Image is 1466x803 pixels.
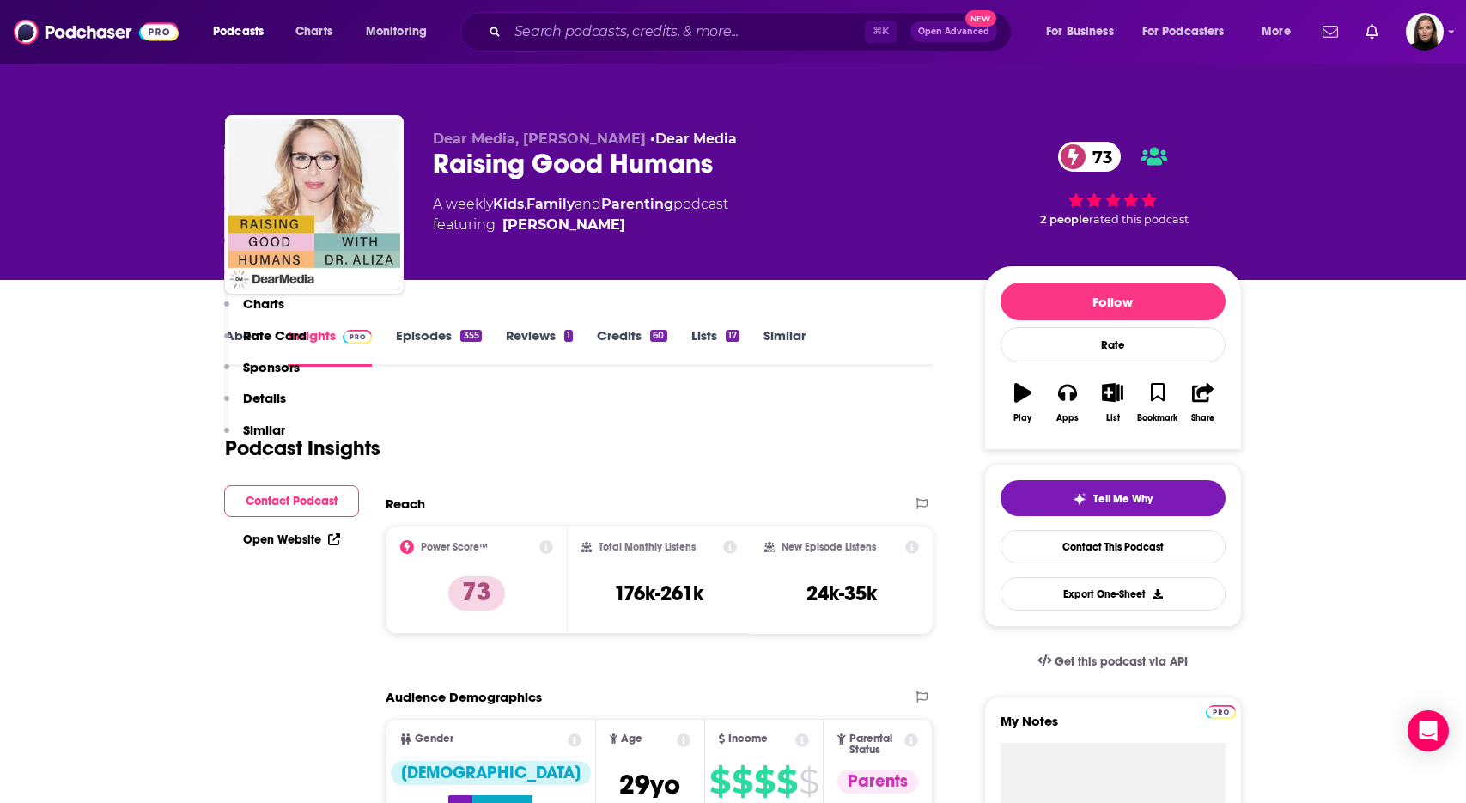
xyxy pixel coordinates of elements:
[1001,327,1226,362] div: Rate
[448,576,505,611] p: 73
[575,196,601,212] span: and
[1206,703,1236,719] a: Pro website
[1034,18,1135,46] button: open menu
[599,541,696,553] h2: Total Monthly Listens
[709,768,730,795] span: $
[1180,372,1225,434] button: Share
[243,532,340,547] a: Open Website
[918,27,989,36] span: Open Advanced
[1406,13,1444,51] span: Logged in as BevCat3
[782,541,876,553] h2: New Episode Listens
[776,768,797,795] span: $
[243,327,307,344] p: Rate Card
[726,330,739,342] div: 17
[421,541,488,553] h2: Power Score™
[213,20,264,44] span: Podcasts
[224,390,286,422] button: Details
[849,733,902,756] span: Parental Status
[1046,20,1114,44] span: For Business
[1045,372,1090,434] button: Apps
[477,12,1028,52] div: Search podcasts, credits, & more...
[965,10,996,27] span: New
[910,21,997,42] button: Open AdvancedNew
[1001,577,1226,611] button: Export One-Sheet
[1206,705,1236,719] img: Podchaser Pro
[1106,413,1120,423] div: List
[386,496,425,512] h2: Reach
[650,330,666,342] div: 60
[391,761,591,785] div: [DEMOGRAPHIC_DATA]
[728,733,768,745] span: Income
[1089,213,1189,226] span: rated this podcast
[763,327,806,367] a: Similar
[243,359,300,375] p: Sponsors
[1406,13,1444,51] img: User Profile
[619,768,680,801] span: 29 yo
[1191,413,1214,423] div: Share
[224,485,359,517] button: Contact Podcast
[691,327,739,367] a: Lists17
[460,330,481,342] div: 355
[433,131,646,147] span: Dear Media, [PERSON_NAME]
[526,196,575,212] a: Family
[224,327,307,359] button: Rate Card
[433,215,728,235] span: featuring
[354,18,449,46] button: open menu
[1001,372,1045,434] button: Play
[1316,17,1345,46] a: Show notifications dropdown
[243,390,286,406] p: Details
[1142,20,1225,44] span: For Podcasters
[650,131,737,147] span: •
[493,196,524,212] a: Kids
[1406,13,1444,51] button: Show profile menu
[224,359,300,391] button: Sponsors
[732,768,752,795] span: $
[655,131,737,147] a: Dear Media
[837,770,918,794] div: Parents
[1250,18,1312,46] button: open menu
[601,196,673,212] a: Parenting
[1075,142,1121,172] span: 73
[1001,713,1226,743] label: My Notes
[366,20,427,44] span: Monitoring
[621,733,642,745] span: Age
[386,689,542,705] h2: Audience Demographics
[243,422,285,438] p: Similar
[614,581,703,606] h3: 176k-261k
[799,768,818,795] span: $
[295,20,332,44] span: Charts
[1093,492,1153,506] span: Tell Me Why
[984,131,1242,237] div: 73 2 peoplerated this podcast
[201,18,286,46] button: open menu
[1262,20,1291,44] span: More
[415,733,453,745] span: Gender
[1001,480,1226,516] button: tell me why sparkleTell Me Why
[1024,641,1202,683] a: Get this podcast via API
[1058,142,1121,172] a: 73
[14,15,179,48] a: Podchaser - Follow, Share and Rate Podcasts
[1135,372,1180,434] button: Bookmark
[1001,530,1226,563] a: Contact This Podcast
[1055,654,1188,669] span: Get this podcast via API
[806,581,877,606] h3: 24k-35k
[1408,710,1449,751] div: Open Intercom Messenger
[1001,283,1226,320] button: Follow
[502,215,625,235] a: Dr. Aliza Pressman
[1073,492,1086,506] img: tell me why sparkle
[284,18,343,46] a: Charts
[228,119,400,290] img: Raising Good Humans
[1137,413,1177,423] div: Bookmark
[564,330,573,342] div: 1
[524,196,526,212] span: ,
[1090,372,1134,434] button: List
[597,327,666,367] a: Credits60
[396,327,481,367] a: Episodes355
[1013,413,1031,423] div: Play
[1359,17,1385,46] a: Show notifications dropdown
[506,327,573,367] a: Reviews1
[1056,413,1079,423] div: Apps
[1040,213,1089,226] span: 2 people
[433,194,728,235] div: A weekly podcast
[1131,18,1250,46] button: open menu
